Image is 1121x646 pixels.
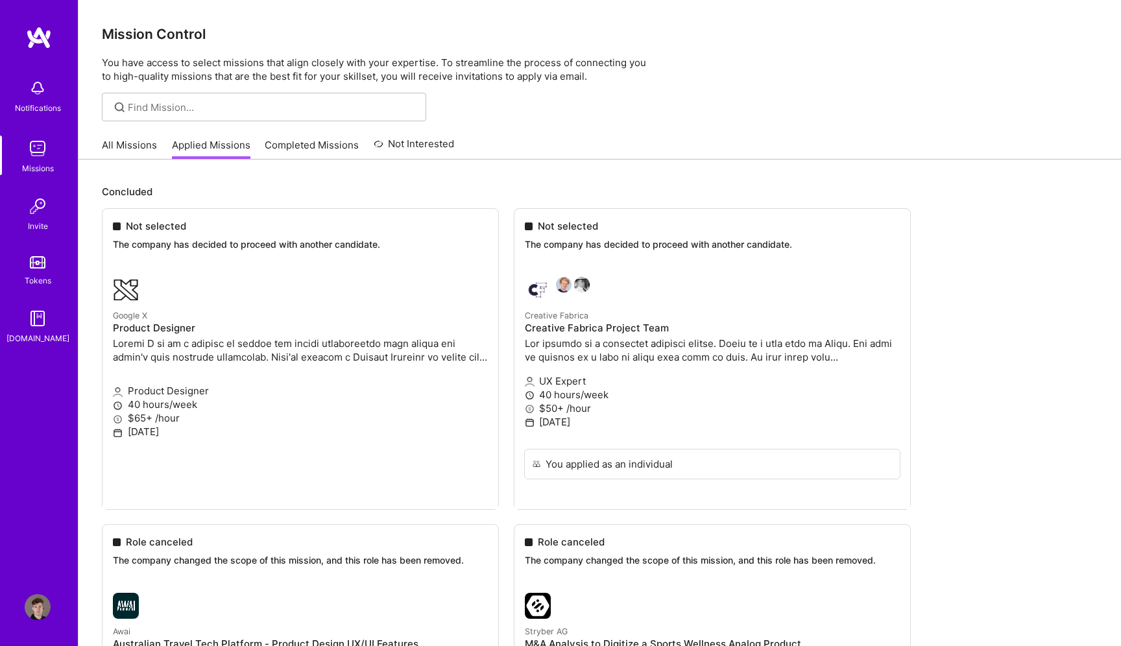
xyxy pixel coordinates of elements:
[102,138,157,160] a: All Missions
[22,161,54,175] div: Missions
[25,75,51,101] img: bell
[102,26,1098,42] h3: Mission Control
[28,219,48,233] div: Invite
[112,100,127,115] i: icon SearchGrey
[374,136,455,160] a: Not Interested
[172,138,250,160] a: Applied Missions
[25,594,51,620] img: User Avatar
[21,594,54,620] a: User Avatar
[25,136,51,161] img: teamwork
[25,193,51,219] img: Invite
[15,101,61,115] div: Notifications
[102,185,1098,198] p: Concluded
[25,305,51,331] img: guide book
[102,56,1098,83] p: You have access to select missions that align closely with your expertise. To streamline the proc...
[128,101,416,114] input: Find Mission...
[30,256,45,269] img: tokens
[265,138,359,160] a: Completed Missions
[25,274,51,287] div: Tokens
[26,26,52,49] img: logo
[6,331,69,345] div: [DOMAIN_NAME]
